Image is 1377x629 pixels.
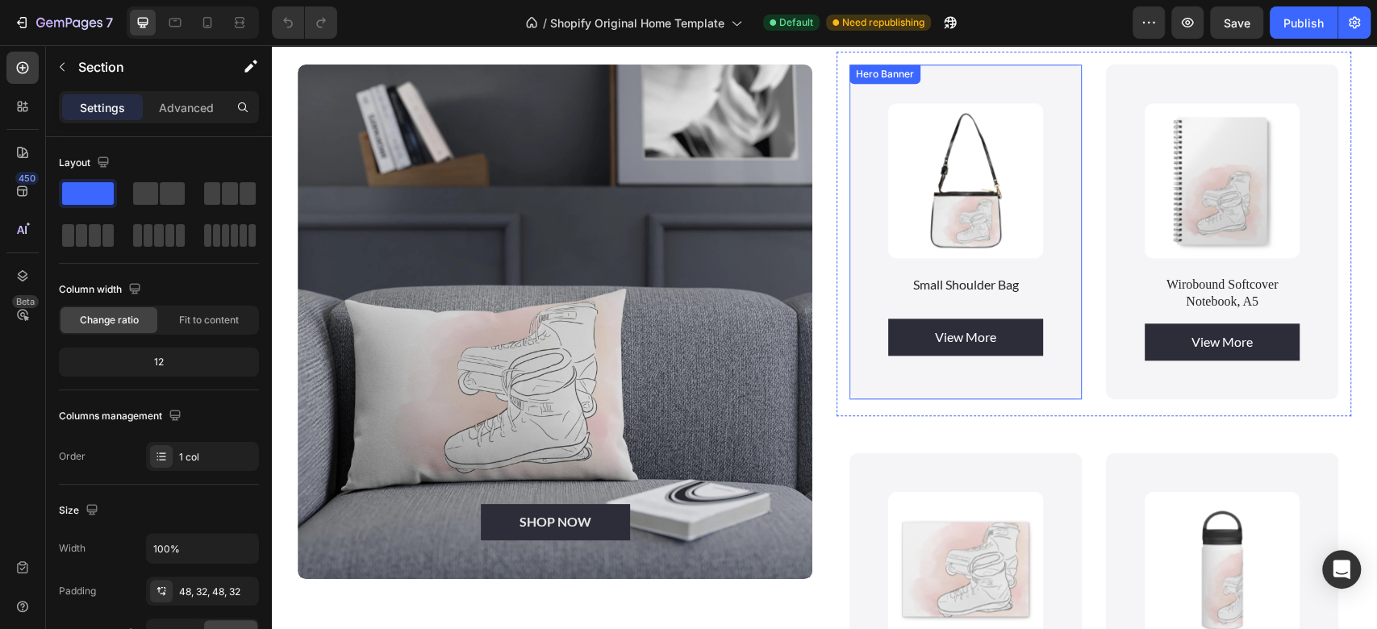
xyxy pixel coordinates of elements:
[59,279,144,301] div: Column width
[616,273,771,310] button: View More
[1270,6,1337,39] button: Publish
[80,99,125,116] p: Settings
[6,6,120,39] button: 7
[873,230,1028,267] h1: Wirobound Softcover Notebook, A5
[1224,16,1250,30] span: Save
[159,99,214,116] p: Advanced
[272,6,337,39] div: Undo/Redo
[106,13,113,32] p: 7
[873,58,1028,213] a: Wirobound Softcover Notebook, A5
[59,449,86,464] div: Order
[873,447,1028,602] a: Stainless Steel Water Bottle, Handle Lid
[616,447,771,602] a: Matte Canvas, Stretched, 1.25"
[62,351,256,373] div: 12
[663,283,724,301] div: View More
[1283,15,1324,31] div: Publish
[842,15,924,30] span: Need republishing
[581,22,645,36] div: Hero Banner
[147,534,258,563] input: Auto
[1210,6,1263,39] button: Save
[179,585,255,599] div: 48, 32, 48, 32
[59,500,102,522] div: Size
[873,278,1028,315] button: View More
[15,172,39,185] div: 450
[80,313,139,327] span: Change ratio
[78,57,211,77] p: Section
[59,152,113,174] div: Layout
[59,541,86,556] div: Width
[1322,550,1361,589] div: Open Intercom Messenger
[59,584,96,598] div: Padding
[59,406,185,427] div: Columns management
[920,288,981,306] div: View More
[779,15,813,30] span: Default
[12,295,39,308] div: Beta
[272,45,1377,629] iframe: To enrich screen reader interactions, please activate Accessibility in Grammarly extension settings
[550,15,724,31] span: Shopify Original Home Template
[616,58,771,213] a: Small Shoulder Bag
[179,450,255,464] div: 1 col
[543,15,547,31] span: /
[179,313,239,327] span: Fit to content
[616,230,771,250] h1: Small Shoulder Bag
